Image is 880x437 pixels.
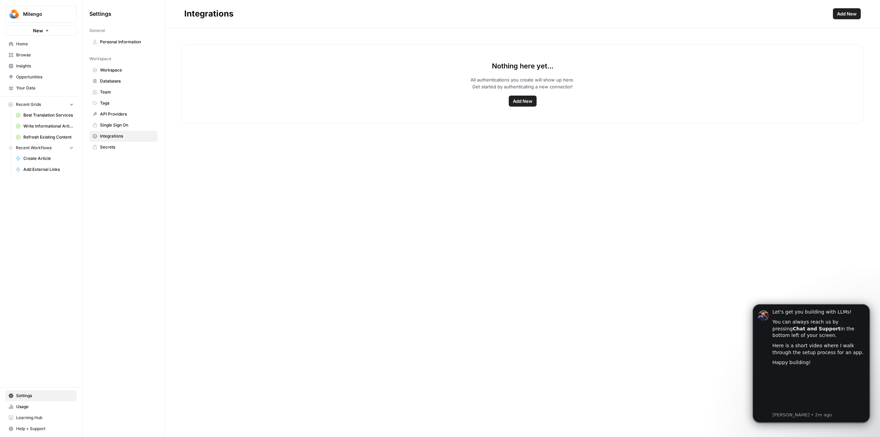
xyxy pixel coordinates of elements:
button: Add New [833,8,861,19]
a: Settings [5,390,77,401]
span: Home [16,41,74,47]
span: Personal Information [100,39,155,45]
span: Integrations [100,133,155,139]
span: Help + Support [16,426,74,432]
span: Opportunities [16,74,74,80]
span: Your Data [16,85,74,91]
a: Create Article [13,153,77,164]
span: Milengo [23,11,65,18]
div: Integrations [184,8,233,19]
a: Insights [5,61,77,72]
button: Recent Grids [5,99,77,110]
span: API Providers [100,111,155,117]
span: Workspace [89,56,111,62]
span: New [33,27,43,34]
a: Single Sign On [89,120,158,131]
span: Best Translation Services [23,112,74,118]
span: Settings [89,10,111,18]
button: Workspace: Milengo [5,6,77,23]
span: Write Informational Article [23,123,74,129]
span: Tags [100,100,155,106]
button: Help + Support [5,423,77,434]
a: Usage [5,401,77,412]
span: Insights [16,63,74,69]
span: Browse [16,52,74,58]
a: Refresh Existing Content [13,132,77,143]
span: Refresh Existing Content [23,134,74,140]
a: Home [5,39,77,50]
a: Opportunities [5,72,77,83]
a: Team [89,87,158,98]
span: Single Sign On [100,122,155,128]
a: Add External Links [13,164,77,175]
span: Learning Hub [16,415,74,421]
span: Workspace [100,67,155,73]
a: Personal Information [89,36,158,47]
span: Recent Grids [16,101,41,108]
span: General [89,28,105,34]
iframe: youtube [30,74,122,115]
a: API Providers [89,109,158,120]
button: Add New [509,96,537,107]
span: Secrets [100,144,155,150]
button: New [5,25,77,36]
a: Your Data [5,83,77,94]
span: Settings [16,393,74,399]
p: Nothing here yet... [492,61,553,71]
a: Tags [89,98,158,109]
a: Workspace [89,65,158,76]
span: Create Article [23,155,74,162]
span: Add External Links [23,166,74,173]
a: Best Translation Services [13,110,77,121]
a: Secrets [89,142,158,153]
span: Team [100,89,155,95]
p: Message from Steven, sent 2m ago [30,116,122,122]
span: Add New [513,98,532,105]
a: Integrations [89,131,158,142]
span: Usage [16,404,74,410]
span: Databases [100,78,155,84]
button: Recent Workflows [5,143,77,153]
span: Recent Workflows [16,145,52,151]
a: Write Informational Article [13,121,77,132]
a: Browse [5,50,77,61]
img: Milengo Logo [8,8,20,20]
a: Databases [89,76,158,87]
a: Learning Hub [5,412,77,423]
span: Add New [837,10,857,17]
p: All authentications you create will show up here. Get started by authenticating a new connector! [471,76,574,90]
